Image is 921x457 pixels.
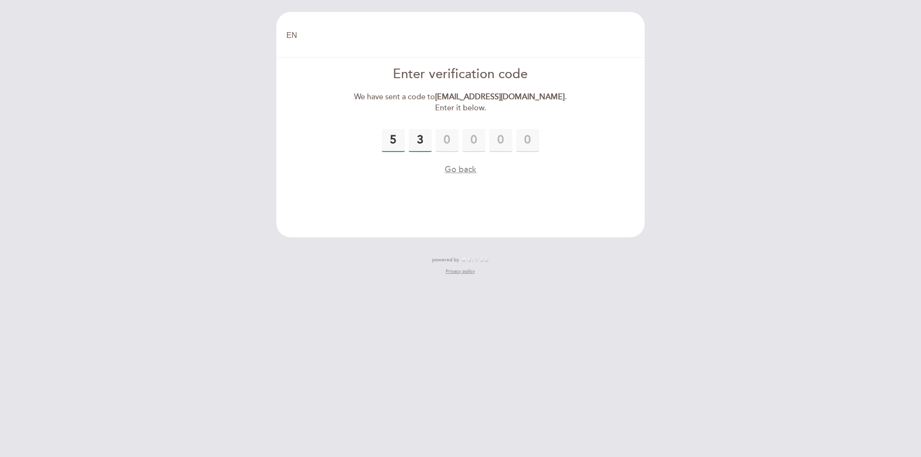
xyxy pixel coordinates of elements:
[461,258,489,262] img: MEITRE
[432,257,489,263] a: powered by
[445,164,476,176] button: Go back
[435,92,565,102] strong: [EMAIL_ADDRESS][DOMAIN_NAME]
[446,268,475,275] a: Privacy policy
[351,65,571,84] div: Enter verification code
[432,257,459,263] span: powered by
[409,129,432,152] input: 0
[351,92,571,114] div: We have sent a code to . Enter it below.
[516,129,539,152] input: 0
[382,129,405,152] input: 0
[462,129,485,152] input: 0
[489,129,512,152] input: 0
[436,129,459,152] input: 0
